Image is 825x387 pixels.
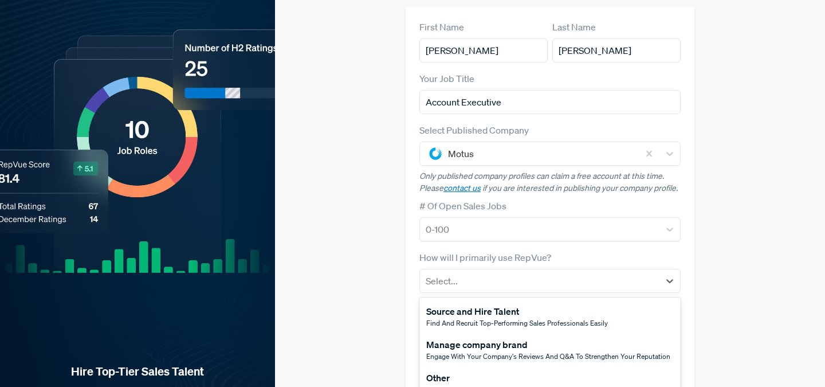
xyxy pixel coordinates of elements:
input: First Name [419,38,548,62]
div: Source and Hire Talent [426,304,608,318]
span: Find and recruit top-performing sales professionals easily [426,318,608,328]
label: Your Job Title [419,72,474,85]
label: How will I primarily use RepVue? [419,251,551,264]
div: Other [426,371,571,385]
label: First Name [419,20,464,34]
label: Select Published Company [419,123,529,137]
label: # Of Open Sales Jobs [419,199,506,213]
a: contact us [443,183,481,193]
strong: Hire Top-Tier Sales Talent [18,364,257,379]
input: Last Name [552,38,681,62]
label: Last Name [552,20,596,34]
input: Title [419,90,681,114]
p: Only published company profiles can claim a free account at this time. Please if you are interest... [419,170,681,194]
div: Manage company brand [426,338,670,351]
span: Engage with your company's reviews and Q&A to strengthen your reputation [426,351,670,361]
img: Motus [429,147,442,161]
